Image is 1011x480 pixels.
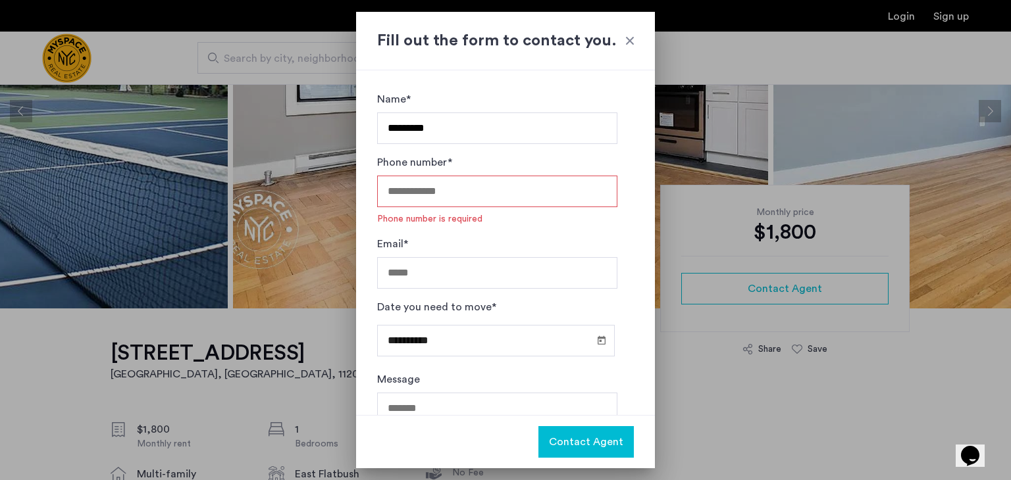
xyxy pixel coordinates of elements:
[377,299,496,315] label: Date you need to move*
[594,332,609,348] button: Open calendar
[538,426,634,458] button: button
[377,91,411,107] label: Name*
[549,434,623,450] span: Contact Agent
[377,155,452,170] label: Phone number*
[956,427,998,467] iframe: chat widget
[377,29,634,53] h2: Fill out the form to contact you.
[377,212,617,226] span: Phone number is required
[377,236,408,252] label: Email*
[377,372,420,387] label: Message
